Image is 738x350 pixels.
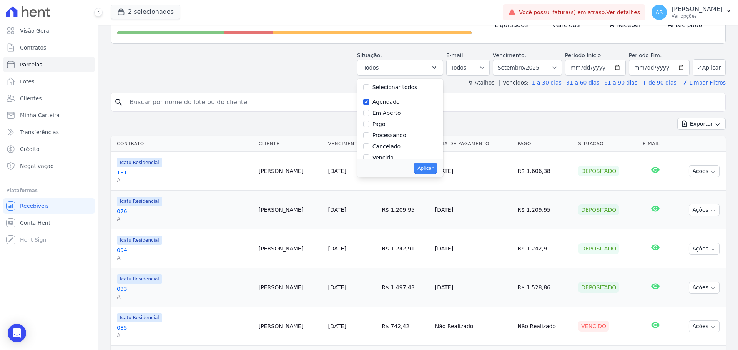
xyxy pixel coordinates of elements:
span: Visão Geral [20,27,51,35]
span: Minha Carteira [20,111,60,119]
label: Período Fim: [629,51,690,60]
a: [DATE] [328,284,346,290]
input: Buscar por nome do lote ou do cliente [125,95,722,110]
label: ↯ Atalhos [468,80,494,86]
div: Depositado [578,166,619,176]
td: [DATE] [432,152,515,191]
a: 094A [117,246,253,262]
button: Ações [689,243,720,255]
label: Situação: [357,52,382,58]
th: Cliente [256,136,325,152]
span: Lotes [20,78,35,85]
td: R$ 1.242,91 [379,229,432,268]
i: search [114,98,123,107]
span: Icatu Residencial [117,158,162,167]
a: Visão Geral [3,23,95,38]
td: R$ 1.209,95 [379,191,432,229]
td: [DATE] [432,191,515,229]
div: Depositado [578,243,619,254]
label: Processando [372,132,406,138]
span: A [117,176,253,184]
h4: A Receber [610,20,655,30]
th: Contrato [111,136,256,152]
th: Data de Pagamento [432,136,515,152]
span: Negativação [20,162,54,170]
button: Todos [357,60,443,76]
span: Icatu Residencial [117,274,162,284]
label: Pago [372,121,386,127]
label: Em Aberto [372,110,401,116]
div: Open Intercom Messenger [8,324,26,342]
td: R$ 742,42 [379,307,432,346]
a: Negativação [3,158,95,174]
a: Clientes [3,91,95,106]
a: Transferências [3,124,95,140]
button: Aplicar [693,59,726,76]
td: [PERSON_NAME] [256,268,325,307]
td: [PERSON_NAME] [256,191,325,229]
button: 2 selecionados [111,5,180,19]
div: Vencido [578,321,609,332]
span: Icatu Residencial [117,236,162,245]
label: Selecionar todos [372,84,417,90]
span: Recebíveis [20,202,49,210]
th: Vencimento [325,136,379,152]
a: ✗ Limpar Filtros [680,80,726,86]
a: 033A [117,285,253,300]
span: Icatu Residencial [117,313,162,322]
td: R$ 1.242,91 [515,229,575,268]
a: [DATE] [328,245,346,252]
th: E-mail [640,136,671,152]
td: [PERSON_NAME] [256,152,325,191]
td: R$ 1.528,86 [515,268,575,307]
a: 131A [117,169,253,184]
label: Cancelado [372,143,401,149]
span: Conta Hent [20,219,50,227]
a: [DATE] [328,207,346,213]
th: Situação [575,136,640,152]
span: A [117,254,253,262]
td: [DATE] [432,268,515,307]
a: 61 a 90 dias [604,80,637,86]
span: Parcelas [20,61,42,68]
span: A [117,332,253,339]
a: [DATE] [328,323,346,329]
span: AR [655,10,663,15]
a: Recebíveis [3,198,95,214]
a: 085A [117,324,253,339]
td: [DATE] [432,229,515,268]
td: R$ 1.497,43 [379,268,432,307]
h4: Antecipado [668,20,713,30]
a: Lotes [3,74,95,89]
span: Icatu Residencial [117,197,162,206]
td: Não Realizado [432,307,515,346]
div: Depositado [578,282,619,293]
a: 076A [117,207,253,223]
a: Contratos [3,40,95,55]
td: R$ 1.209,95 [515,191,575,229]
button: Exportar [677,118,726,130]
a: Crédito [3,141,95,157]
p: [PERSON_NAME] [672,5,723,13]
button: Ações [689,282,720,294]
label: Agendado [372,99,400,105]
span: Contratos [20,44,46,51]
div: Plataformas [6,186,92,195]
a: Parcelas [3,57,95,72]
a: Ver detalhes [607,9,640,15]
a: + de 90 dias [642,80,676,86]
span: Crédito [20,145,40,153]
button: Aplicar [414,163,437,174]
label: Vencimento: [493,52,526,58]
a: 31 a 60 dias [566,80,599,86]
h4: Vencidos [552,20,598,30]
th: Pago [515,136,575,152]
h4: Liquidados [495,20,540,30]
td: R$ 1.606,38 [515,152,575,191]
a: Minha Carteira [3,108,95,123]
label: Vencidos: [499,80,529,86]
td: Não Realizado [515,307,575,346]
button: Ações [689,165,720,177]
label: E-mail: [446,52,465,58]
a: Conta Hent [3,215,95,231]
